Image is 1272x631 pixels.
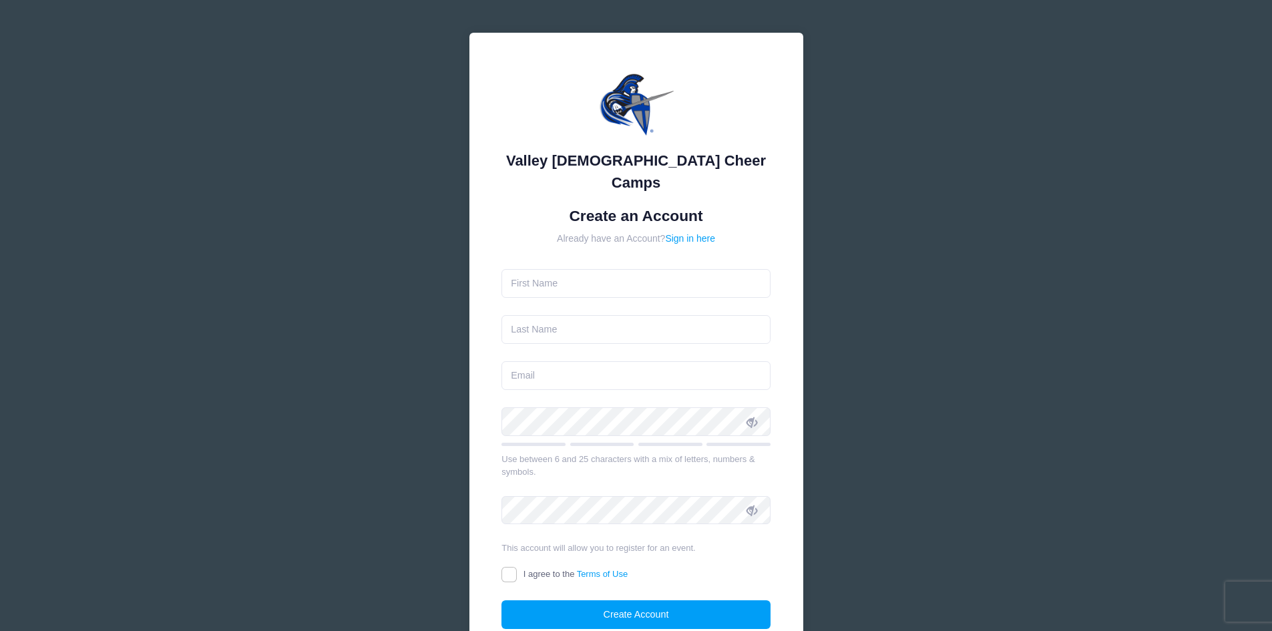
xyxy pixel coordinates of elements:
[577,569,628,579] a: Terms of Use
[523,569,628,579] span: I agree to the
[596,65,676,146] img: Valley Christian Cheer Camps
[501,600,771,629] button: Create Account
[501,361,771,390] input: Email
[501,207,771,225] h1: Create an Account
[501,315,771,344] input: Last Name
[501,232,771,246] div: Already have an Account?
[665,233,715,244] a: Sign in here
[501,150,771,194] div: Valley [DEMOGRAPHIC_DATA] Cheer Camps
[501,453,771,479] div: Use between 6 and 25 characters with a mix of letters, numbers & symbols.
[501,542,771,555] div: This account will allow you to register for an event.
[501,567,517,582] input: I agree to theTerms of Use
[501,269,771,298] input: First Name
